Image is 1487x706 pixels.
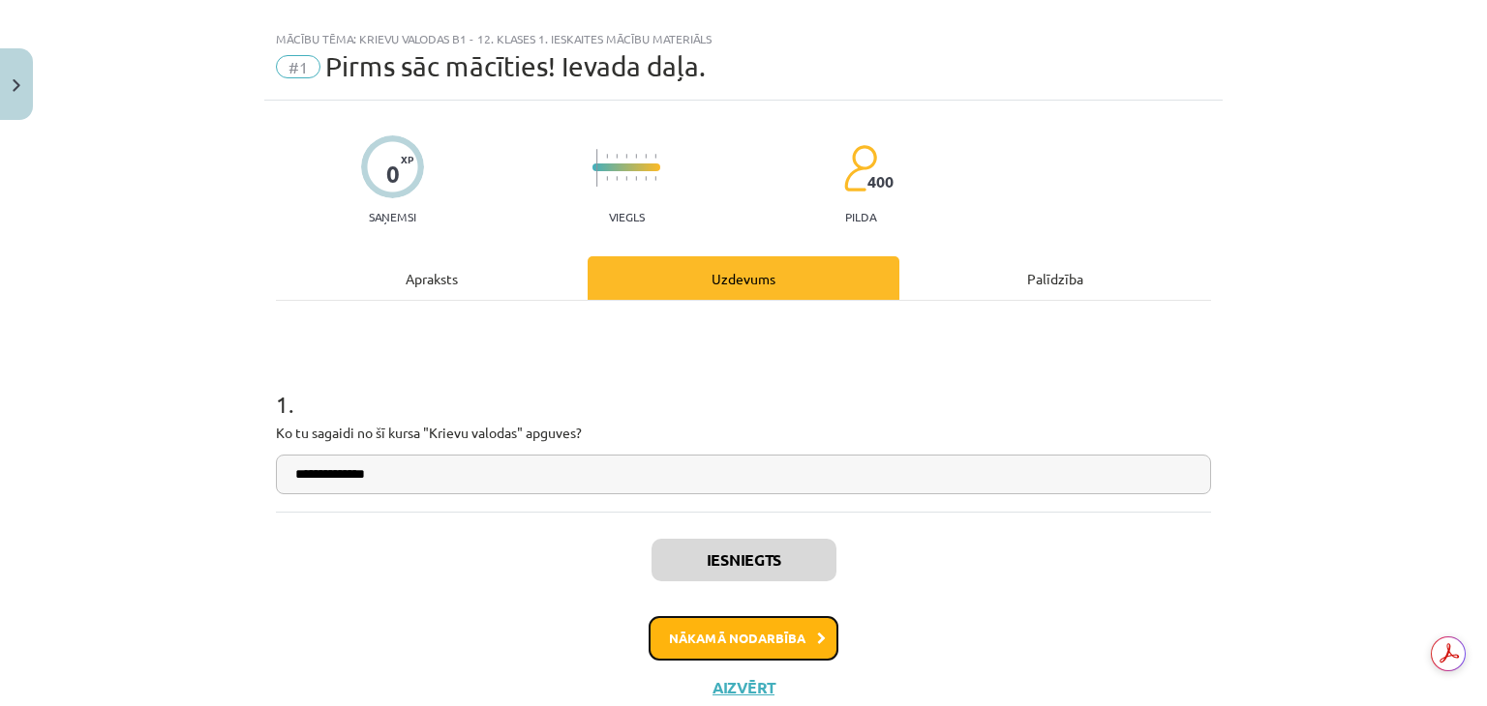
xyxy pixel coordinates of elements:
[635,154,637,159] img: icon-short-line-57e1e144782c952c97e751825c79c345078a6d821885a25fce030b3d8c18986b.svg
[867,173,894,191] span: 400
[645,176,647,181] img: icon-short-line-57e1e144782c952c97e751825c79c345078a6d821885a25fce030b3d8c18986b.svg
[276,357,1211,417] h1: 1 .
[899,256,1211,300] div: Palīdzība
[625,176,627,181] img: icon-short-line-57e1e144782c952c97e751825c79c345078a6d821885a25fce030b3d8c18986b.svg
[635,176,637,181] img: icon-short-line-57e1e144782c952c97e751825c79c345078a6d821885a25fce030b3d8c18986b.svg
[276,423,1211,443] p: Ko tu sagaidi no šī kursa "Krievu valodas" apguves?
[609,210,645,223] p: Viegls
[606,154,608,159] img: icon-short-line-57e1e144782c952c97e751825c79c345078a6d821885a25fce030b3d8c18986b.svg
[276,32,1211,45] div: Mācību tēma: Krievu valodas b1 - 12. klases 1. ieskaites mācību materiāls
[325,50,706,82] span: Pirms sāc mācīties! Ievada daļa.
[707,678,780,697] button: Aizvērt
[588,256,899,300] div: Uzdevums
[625,154,627,159] img: icon-short-line-57e1e144782c952c97e751825c79c345078a6d821885a25fce030b3d8c18986b.svg
[654,154,656,159] img: icon-short-line-57e1e144782c952c97e751825c79c345078a6d821885a25fce030b3d8c18986b.svg
[276,55,320,78] span: #1
[616,176,618,181] img: icon-short-line-57e1e144782c952c97e751825c79c345078a6d821885a25fce030b3d8c18986b.svg
[652,539,836,581] button: Iesniegts
[401,154,413,164] span: XP
[649,616,838,661] button: Nākamā nodarbība
[13,79,20,92] img: icon-close-lesson-0947bae3869378f0d4975bcd49f059093ad1ed9edebbc8119c70593378902aed.svg
[645,154,647,159] img: icon-short-line-57e1e144782c952c97e751825c79c345078a6d821885a25fce030b3d8c18986b.svg
[616,154,618,159] img: icon-short-line-57e1e144782c952c97e751825c79c345078a6d821885a25fce030b3d8c18986b.svg
[606,176,608,181] img: icon-short-line-57e1e144782c952c97e751825c79c345078a6d821885a25fce030b3d8c18986b.svg
[361,210,424,223] p: Saņemsi
[276,256,588,300] div: Apraksts
[843,144,877,192] img: students-c634bb4e5e11cddfef0936a35e636f08e4e9abd3cc4e673bd6f9a4125e45ecb1.svg
[386,161,400,188] div: 0
[845,210,876,223] p: pilda
[654,176,656,181] img: icon-short-line-57e1e144782c952c97e751825c79c345078a6d821885a25fce030b3d8c18986b.svg
[596,149,598,187] img: icon-long-line-d9ea69661e0d244f92f715978eff75569469978d946b2353a9bb055b3ed8787d.svg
